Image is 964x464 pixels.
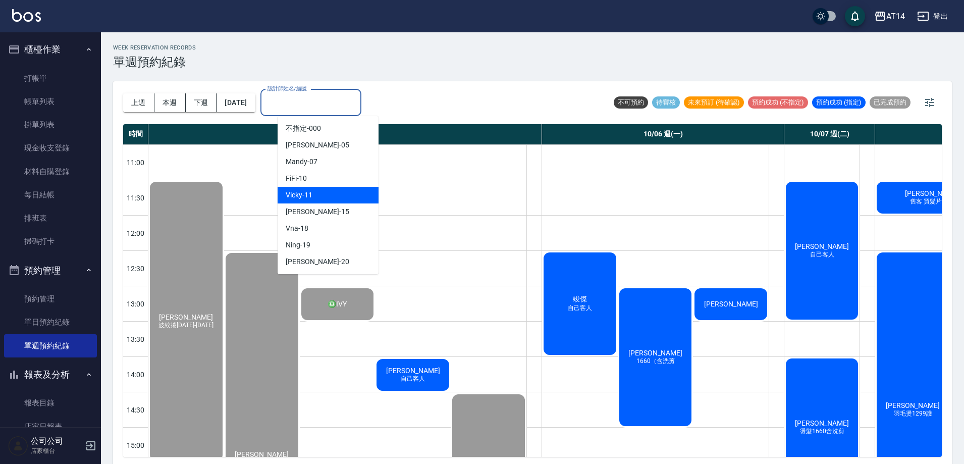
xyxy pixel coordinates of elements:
span: ♎IVY [326,300,349,308]
span: [PERSON_NAME] [233,450,291,458]
a: 預約管理 [4,287,97,311]
span: [PERSON_NAME] [793,242,851,250]
div: -07 [278,153,379,170]
a: 掃碼打卡 [4,230,97,253]
span: 自己客人 [808,250,836,259]
button: 登出 [913,7,952,26]
span: [PERSON_NAME] [286,207,339,217]
button: 下週 [186,93,217,112]
div: 10/05 週(日) [148,124,542,144]
span: [PERSON_NAME] [884,401,942,409]
a: 現金收支登錄 [4,136,97,160]
span: 舊客 買髮片極致 [908,197,956,206]
div: -05 [278,137,379,153]
span: 燙髮1660含洗剪 [798,427,846,436]
div: 10/07 週(二) [784,124,875,144]
div: -000 [278,120,379,137]
button: 櫃檯作業 [4,36,97,63]
span: 1660（含洗剪 [634,357,677,366]
div: -15 [278,203,379,220]
span: 竣傑 [571,295,589,304]
span: 已完成預約 [870,98,911,107]
div: 11:00 [123,144,148,180]
button: 上週 [123,93,154,112]
div: 10/06 週(一) [542,124,784,144]
a: 單週預約紀錄 [4,334,97,357]
a: 材料自購登錄 [4,160,97,183]
span: [PERSON_NAME] [286,256,339,267]
button: 本週 [154,93,186,112]
span: 不指定 [286,123,307,134]
span: Ning [286,240,300,250]
span: 預約成功 (不指定) [748,98,808,107]
h2: WEEK RESERVATION RECORDS [113,44,196,51]
span: [PERSON_NAME] [157,313,215,321]
button: 預約管理 [4,257,97,284]
span: 不可預約 [614,98,648,107]
div: 12:00 [123,215,148,250]
span: 羽毛燙1299護 [892,409,934,418]
p: 店家櫃台 [31,446,82,455]
a: 帳單列表 [4,90,97,113]
span: [PERSON_NAME] [702,300,760,308]
button: save [845,6,865,26]
img: Person [8,436,28,456]
button: AT14 [870,6,909,27]
span: Vna [286,223,298,234]
div: 時間 [123,124,148,144]
span: Vicky [286,190,302,200]
button: 報表及分析 [4,362,97,388]
span: [PERSON_NAME] [793,419,851,427]
label: 設計師姓名/編號 [267,85,307,92]
img: Logo [12,9,41,22]
span: Mandy [286,157,307,167]
a: 每日結帳 [4,183,97,207]
div: -19 [278,237,379,253]
span: [PERSON_NAME] [626,349,684,357]
div: 12:30 [123,250,148,286]
div: 11:30 [123,180,148,215]
a: 排班表 [4,207,97,230]
span: 待審核 [652,98,680,107]
div: AT14 [886,10,905,23]
button: [DATE] [217,93,255,112]
span: [PERSON_NAME] [286,140,339,150]
div: 13:30 [123,321,148,356]
a: 單日預約紀錄 [4,311,97,334]
div: -11 [278,187,379,203]
span: FiFi [286,173,297,184]
span: [PERSON_NAME] [903,189,961,197]
div: 14:00 [123,356,148,392]
a: 報表目錄 [4,391,97,415]
span: 自己客人 [566,304,594,313]
div: -20 [278,253,379,270]
span: [PERSON_NAME] [384,367,442,375]
h3: 單週預約紀錄 [113,55,196,69]
div: 13:00 [123,286,148,321]
span: 自己客人 [399,375,427,383]
h5: 公司公司 [31,436,82,446]
div: -10 [278,170,379,187]
span: 預約成功 (指定) [812,98,866,107]
div: 14:30 [123,392,148,427]
a: 掛單列表 [4,113,97,136]
div: -18 [278,220,379,237]
a: 打帳單 [4,67,97,90]
a: 店家日報表 [4,415,97,438]
div: 15:00 [123,427,148,462]
span: 未來預訂 (待確認) [684,98,744,107]
span: 波紋捲[DATE]-[DATE] [156,321,216,330]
